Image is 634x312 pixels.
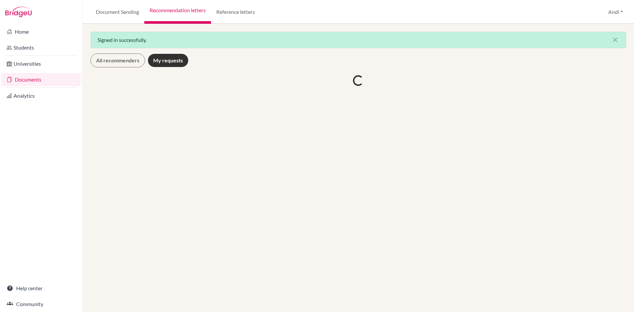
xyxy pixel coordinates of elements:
a: Home [1,25,81,38]
a: Universities [1,57,81,70]
div: Loading... [351,74,365,87]
a: Analytics [1,89,81,102]
i: close [611,36,619,44]
a: All recommenders [90,53,145,67]
button: Close [605,32,626,48]
a: Students [1,41,81,54]
a: Help center [1,282,81,295]
a: Community [1,297,81,311]
a: My requests [148,53,189,67]
a: Documents [1,73,81,86]
div: Signed in successfully. [90,32,626,48]
button: Andi [605,6,626,18]
img: Bridge-U [5,7,32,17]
